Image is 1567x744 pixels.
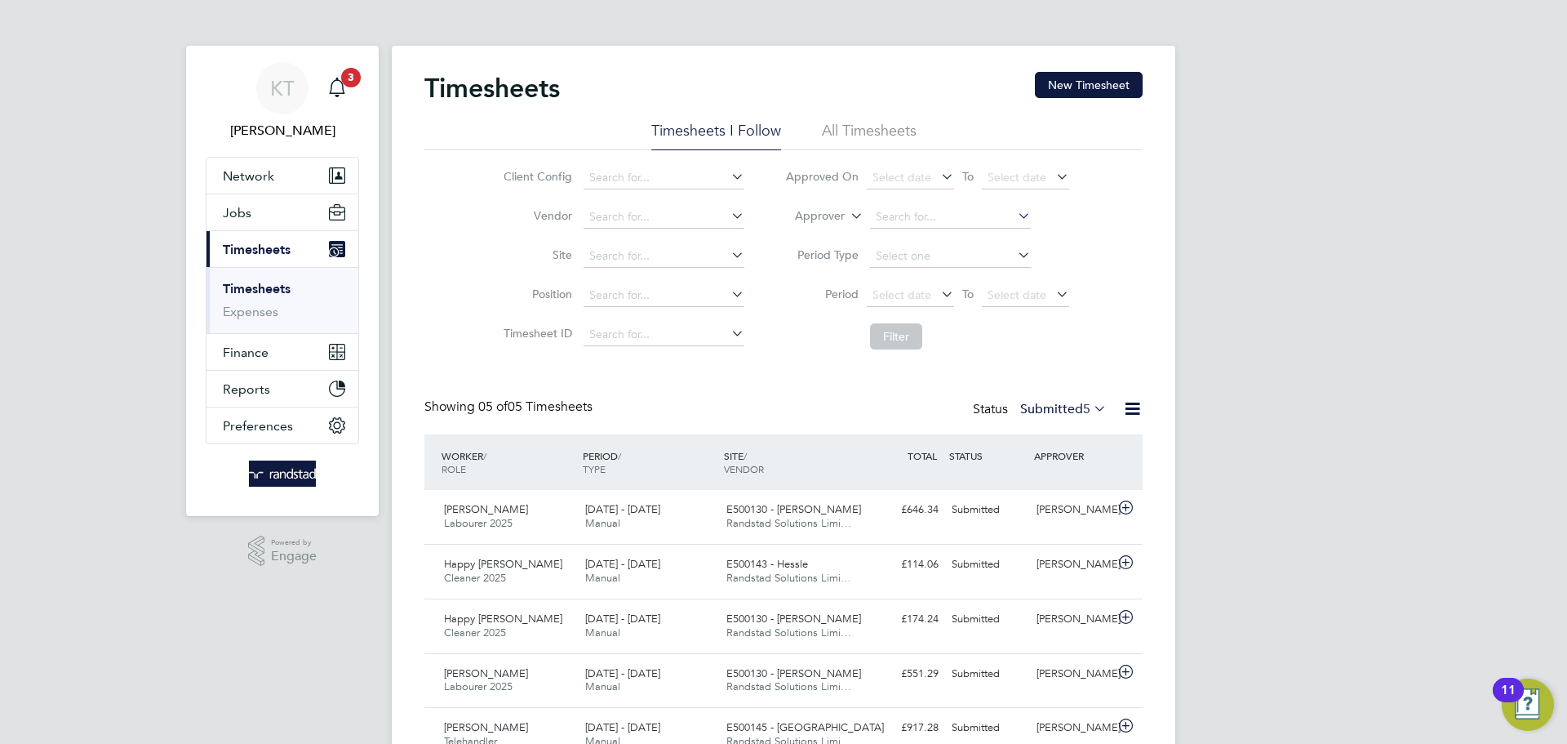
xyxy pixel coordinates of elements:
[499,169,572,184] label: Client Config
[726,612,861,626] span: E500130 - [PERSON_NAME]
[726,502,861,516] span: E500130 - [PERSON_NAME]
[585,666,660,680] span: [DATE] - [DATE]
[585,557,660,571] span: [DATE] - [DATE]
[726,720,884,734] span: E500145 - [GEOGRAPHIC_DATA]
[957,166,979,187] span: To
[822,121,917,150] li: All Timesheets
[945,497,1030,523] div: Submitted
[726,666,861,680] span: E500130 - [PERSON_NAME]
[1030,497,1115,523] div: [PERSON_NAME]
[584,323,744,346] input: Search for...
[908,449,937,462] span: TOTAL
[206,121,359,140] span: Kieran Trotter
[1020,401,1107,417] label: Submitted
[444,502,528,516] span: [PERSON_NAME]
[499,208,572,223] label: Vendor
[1502,679,1554,731] button: Open Resource Center, 11 new notifications
[321,62,353,114] a: 3
[341,68,361,87] span: 3
[270,78,295,99] span: KT
[206,267,358,333] div: Timesheets
[860,551,945,578] div: £114.06
[1030,551,1115,578] div: [PERSON_NAME]
[444,612,562,626] span: Happy [PERSON_NAME]
[1083,401,1090,417] span: 5
[206,371,358,407] button: Reports
[1030,606,1115,633] div: [PERSON_NAME]
[585,720,660,734] span: [DATE] - [DATE]
[478,399,508,415] span: 05 of
[585,626,620,639] span: Manual
[585,502,660,516] span: [DATE] - [DATE]
[499,326,572,341] label: Timesheet ID
[1501,690,1516,711] div: 11
[579,441,720,483] div: PERIOD
[483,449,486,462] span: /
[720,441,861,483] div: SITE
[444,666,528,680] span: [PERSON_NAME]
[206,408,358,443] button: Preferences
[957,283,979,305] span: To
[585,679,620,693] span: Manual
[444,571,506,585] span: Cleaner 2025
[860,606,945,633] div: £174.24
[872,170,931,185] span: Select date
[726,679,851,693] span: Randstad Solutions Limi…
[1030,661,1115,688] div: [PERSON_NAME]
[945,551,1030,578] div: Submitted
[726,626,851,639] span: Randstad Solutions Limi…
[424,72,560,105] h2: Timesheets
[945,715,1030,742] div: Submitted
[206,62,359,140] a: KT[PERSON_NAME]
[271,536,317,550] span: Powered by
[223,381,270,397] span: Reports
[870,323,922,350] button: Filter
[1035,72,1143,98] button: New Timesheet
[724,462,764,475] span: VENDOR
[584,167,744,189] input: Search for...
[785,169,859,184] label: Approved On
[442,462,466,475] span: ROLE
[444,557,562,571] span: Happy [PERSON_NAME]
[223,345,269,360] span: Finance
[206,158,358,194] button: Network
[424,399,596,416] div: Showing
[206,334,358,370] button: Finance
[785,247,859,262] label: Period Type
[726,571,851,585] span: Randstad Solutions Limi…
[870,206,1031,229] input: Search for...
[988,287,1046,302] span: Select date
[872,287,931,302] span: Select date
[223,205,251,221] span: Jobs
[584,284,744,307] input: Search for...
[206,231,358,267] button: Timesheets
[223,304,278,319] a: Expenses
[651,121,781,150] li: Timesheets I Follow
[444,679,513,693] span: Labourer 2025
[186,46,379,516] nav: Main navigation
[223,418,293,434] span: Preferences
[1030,715,1115,742] div: [PERSON_NAME]
[945,606,1030,633] div: Submitted
[223,242,291,257] span: Timesheets
[444,626,506,639] span: Cleaner 2025
[584,206,744,229] input: Search for...
[206,194,358,230] button: Jobs
[585,612,660,626] span: [DATE] - [DATE]
[1030,441,1115,470] div: APPROVER
[744,449,747,462] span: /
[223,281,291,296] a: Timesheets
[499,247,572,262] label: Site
[444,720,528,734] span: [PERSON_NAME]
[478,399,593,415] span: 05 Timesheets
[726,516,851,530] span: Randstad Solutions Limi…
[771,208,845,225] label: Approver
[618,449,621,462] span: /
[583,462,606,475] span: TYPE
[437,441,579,483] div: WORKER
[444,516,513,530] span: Labourer 2025
[584,245,744,268] input: Search for...
[860,661,945,688] div: £551.29
[726,557,808,571] span: E500143 - Hessle
[585,516,620,530] span: Manual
